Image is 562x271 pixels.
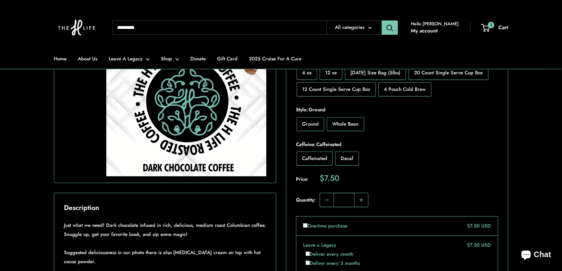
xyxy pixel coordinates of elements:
label: Deliver every 3 months [306,260,360,267]
img: Dark Chocolate Decadence Coffee [106,16,266,176]
h2: Description [64,203,266,213]
label: 12 oz [320,66,342,80]
label: Whole Bean [327,117,364,131]
span: Whole Bean [332,120,359,128]
input: Deliver every 3 months. Product price $7.50 USD [306,261,310,265]
label: One-time purchase [303,221,348,230]
label: Ground [297,117,324,131]
label: Monday Size Bag (5lbs) [345,66,406,80]
a: 2025 Cruise For A Cure [249,54,301,63]
span: Hello [PERSON_NAME] [411,19,459,28]
div: $7.50 USD [462,221,491,230]
a: 1 Cart [482,23,508,32]
span: Suggested deliciousness in our photo there is also [MEDICAL_DATA] cream on top with hot cocoa pow... [64,249,261,265]
span: Decaf [341,155,353,162]
div: $7.50 USD [462,240,491,250]
span: Caffeinated [316,141,341,148]
span: $7.50 [320,174,339,182]
span: Just what we need! Dark chocolate infused in rich, delicious, medium roast Columbian coffee. Snug... [64,222,266,238]
span: 20 Count Single Serve Cup Box [414,69,483,76]
input: Search... [112,20,326,35]
label: Decaf [335,152,359,166]
button: Increase quantity [354,193,368,207]
span: Ground [302,120,319,128]
a: About Us [78,54,97,63]
button: Decrease quantity [320,193,334,207]
label: Deliver every month [306,251,353,258]
input: Quantity [334,193,354,207]
span: 12 oz [325,69,337,76]
span: Caffeinated [302,155,327,162]
a: Leave A Legacy [109,54,150,63]
a: Home [54,54,67,63]
label: 20 Count Single Serve Cup Box [409,66,488,80]
img: The H Life [54,6,99,49]
a: Donate [190,54,206,63]
span: Caffeine: [296,140,498,149]
span: Price: [296,174,320,184]
label: Caffeinated [297,152,333,166]
label: 12 Count Single Serve Cup Box [297,82,376,96]
a: Gift Card [217,54,238,63]
label: 4 oz [297,66,317,80]
span: Cart [498,24,508,31]
span: 4 Pouch Cold Brew [384,86,426,93]
span: 1 [488,21,494,28]
button: Search [382,20,398,35]
span: Ground [308,106,325,113]
input: One-time purchase. Product price $7.50 USD [303,223,307,228]
span: 12 Count Single Serve Cup Box [302,86,370,93]
a: Shop [161,54,179,63]
inbox-online-store-chat: Shopify online store chat [515,245,557,266]
span: Style: [296,105,498,114]
label: Leave a Legacy [303,240,336,250]
span: [DATE] Size Bag (5lbs) [350,69,400,76]
label: 4 Pouch Cold Brew [378,82,431,96]
label: Quantity: [296,191,320,207]
a: My account [411,26,438,36]
input: Deliver every month. Product price $7.50 USD [306,252,310,256]
span: 4 oz [302,69,312,76]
